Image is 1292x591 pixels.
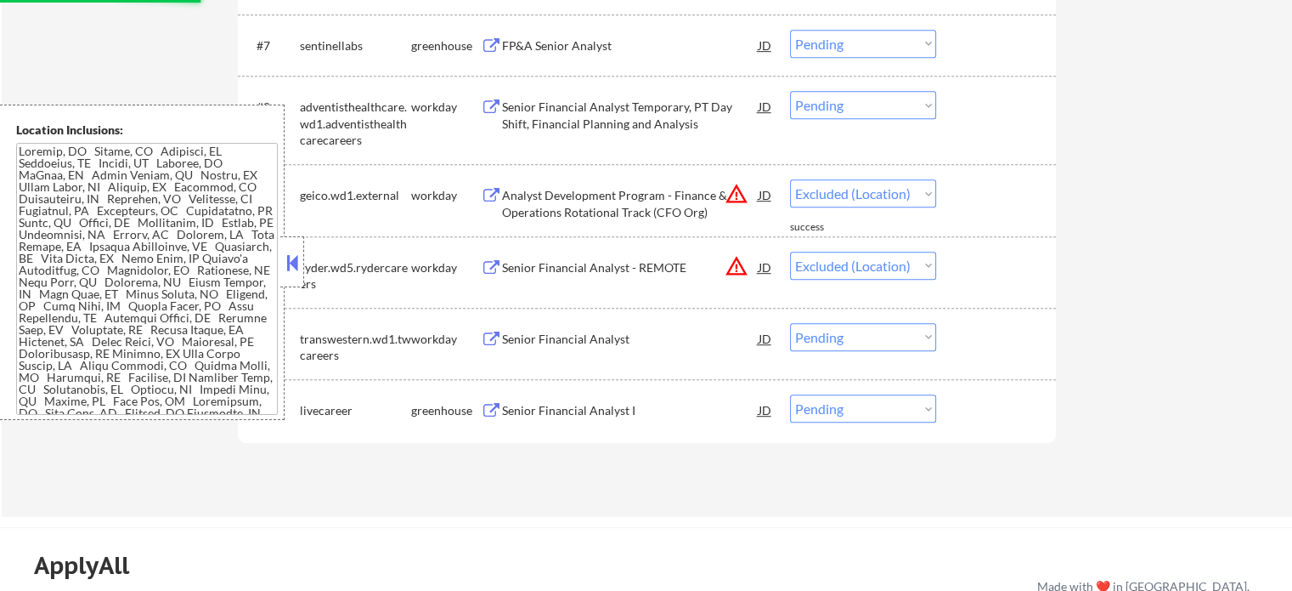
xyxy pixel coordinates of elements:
div: ApplyAll [34,551,149,580]
div: workday [411,331,481,348]
div: geico.wd1.external [300,187,411,204]
div: Analyst Development Program - Finance & Operations Rotational Track (CFO Org) [502,187,759,220]
div: JD [757,30,774,60]
div: workday [411,259,481,276]
div: Senior Financial Analyst [502,331,759,348]
button: warning_amber [725,254,748,278]
div: Senior Financial Analyst I [502,402,759,419]
div: workday [411,99,481,116]
div: #7 [257,37,286,54]
div: workday [411,187,481,204]
button: warning_amber [725,182,748,206]
div: Senior Financial Analyst - REMOTE [502,259,759,276]
div: sentinellabs [300,37,411,54]
div: ryder.wd5.rydercareers [300,259,411,293]
div: greenhouse [411,402,481,419]
div: greenhouse [411,37,481,54]
div: adventisthealthcare.wd1.adventisthealthcarecareers [300,99,411,149]
div: FP&A Senior Analyst [502,37,759,54]
div: livecareer [300,402,411,419]
div: JD [757,323,774,354]
div: #8 [257,99,286,116]
div: Location Inclusions: [16,122,278,139]
div: JD [757,91,774,122]
div: JD [757,179,774,210]
div: JD [757,395,774,425]
div: JD [757,252,774,282]
div: transwestern.wd1.twcareers [300,331,411,364]
div: Senior Financial Analyst Temporary, PT Day Shift, Financial Planning and Analysis [502,99,759,132]
div: success [790,220,858,235]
